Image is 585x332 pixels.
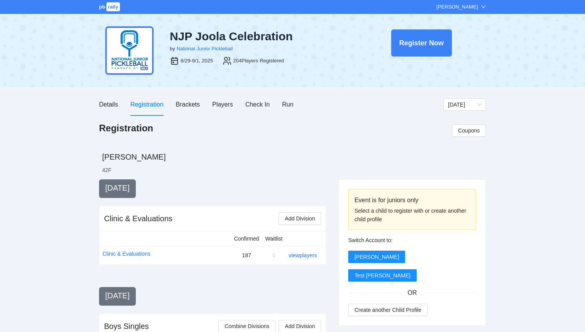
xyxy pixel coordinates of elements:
[348,304,428,316] button: Create another Child Profile
[234,234,259,243] div: Confirmed
[104,321,149,332] div: Boys Singles
[436,3,478,11] div: [PERSON_NAME]
[282,100,293,109] div: Run
[233,57,284,65] div: 204 Players Registered
[176,100,200,109] div: Brackets
[181,57,213,65] div: 8/29-9/1, 2025
[106,2,120,11] span: rally
[170,45,175,53] div: by
[391,29,452,57] button: Register Now
[103,249,151,258] a: Clinic & Evaluations
[99,4,105,10] span: pb
[102,151,486,162] h2: [PERSON_NAME]
[272,252,275,258] span: 0
[224,322,269,330] span: Combine Divisions
[231,246,262,264] td: 187
[102,166,111,174] li: 42 F
[354,206,470,224] div: Select a child to register with or create another child profile
[285,214,315,223] span: Add Division
[402,288,423,298] span: OR
[265,234,283,243] div: Waitlist
[176,46,233,52] a: National Junior Pickleball
[170,29,351,43] div: NJP Joola Celebration
[130,100,163,109] div: Registration
[99,122,153,134] h1: Registration
[458,126,480,135] span: Coupons
[104,213,173,224] div: Clinic & Evaluations
[105,184,130,192] span: [DATE]
[348,269,417,282] button: Test [PERSON_NAME]
[354,253,399,261] span: [PERSON_NAME]
[354,306,421,314] span: Create another Child Profile
[481,4,486,9] span: down
[348,251,405,263] button: [PERSON_NAME]
[279,212,321,225] button: Add Division
[105,291,130,300] span: [DATE]
[105,26,154,75] img: njp-logo2.png
[354,271,411,280] span: Test [PERSON_NAME]
[354,195,470,205] div: Event is for juniors only
[245,100,270,109] div: Check In
[348,236,476,244] div: Switch Account to:
[452,124,486,137] button: Coupons
[448,99,481,110] span: Saturday
[289,252,317,258] a: view players
[212,100,233,109] div: Players
[285,322,315,330] span: Add Division
[99,100,118,109] div: Details
[99,4,121,10] a: pbrally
